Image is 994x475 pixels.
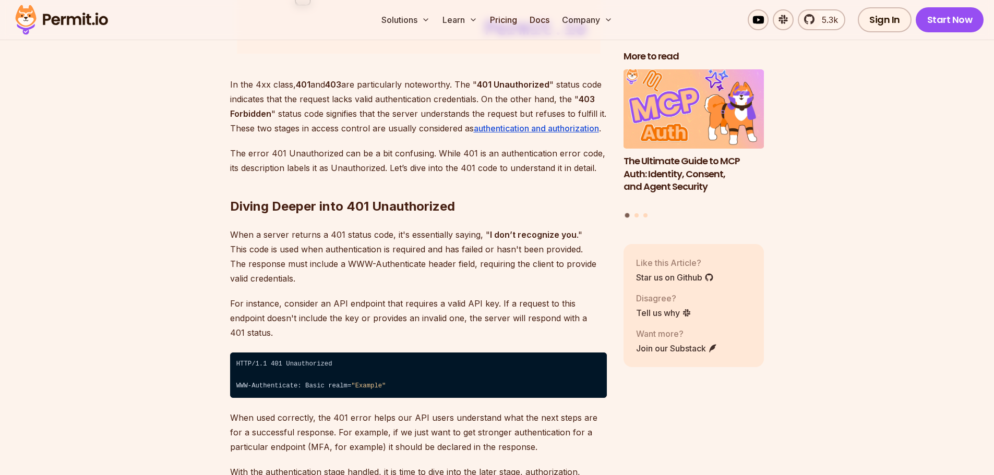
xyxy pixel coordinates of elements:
h2: More to read [624,50,764,63]
a: 5.3k [798,9,845,30]
img: Permit logo [10,2,113,38]
h3: The Ultimate Guide to MCP Auth: Identity, Consent, and Agent Security [624,154,764,193]
button: Go to slide 2 [634,213,639,217]
a: Star us on Github [636,271,714,283]
p: Disagree? [636,291,691,304]
p: In the 4xx class, and are particularly noteworthy. The " " status code indicates that the request... [230,77,607,136]
span: 5.3k [816,14,838,26]
code: HTTP/1.1 401 Unauthorized ⁠ WWW-Authenticate: Basic realm= [230,352,607,398]
h2: Diving Deeper into 401 Unauthorized [230,156,607,215]
a: Sign In [858,7,912,32]
a: Start Now [916,7,984,32]
a: Tell us why [636,306,691,319]
img: The Ultimate Guide to MCP Auth: Identity, Consent, and Agent Security [624,69,764,149]
div: Posts [624,69,764,219]
strong: 401 Unauthorized [477,79,549,90]
button: Solutions [377,9,434,30]
a: authentication and authorization [474,123,599,133]
a: Pricing [486,9,521,30]
a: Join our Substack [636,342,717,354]
button: Go to slide 1 [625,213,630,217]
a: Docs [525,9,554,30]
p: When a server returns a 401 status code, it's essentially saying, " ." This code is used when aut... [230,227,607,286]
button: Go to slide 3 [643,213,648,217]
a: The Ultimate Guide to MCP Auth: Identity, Consent, and Agent SecurityThe Ultimate Guide to MCP Au... [624,69,764,206]
strong: I don’t recognize you [490,229,577,240]
p: For instance, consider an API endpoint that requires a valid API key. If a request to this endpoi... [230,296,607,340]
p: When used correctly, the 401 error helps our API users understand what the next steps are for a s... [230,410,607,454]
button: Company [558,9,617,30]
strong: 403 Forbidden [230,94,595,119]
li: 1 of 3 [624,69,764,206]
p: The error 401 Unauthorized can be a bit confusing. While 401 is an authentication error code, its... [230,146,607,175]
p: Want more? [636,327,717,339]
span: "Example" [351,382,386,389]
button: Learn [438,9,482,30]
p: Like this Article? [636,256,714,269]
strong: 401 [296,79,310,90]
strong: 403 [325,79,341,90]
